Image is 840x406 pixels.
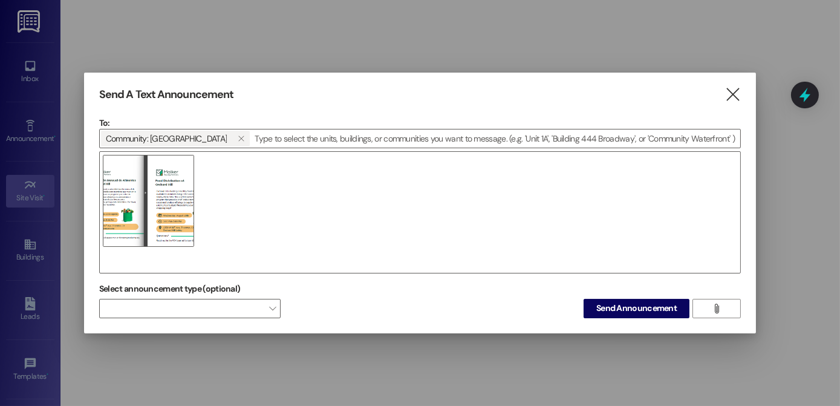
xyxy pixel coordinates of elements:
[584,299,689,318] button: Send Announcement
[712,304,721,313] i: 
[232,131,250,146] button: Community: Orchard Hill
[99,117,741,129] p: To:
[103,155,195,247] img: af3cg21ivln2oluycugq.png
[251,129,740,148] input: Type to select the units, buildings, or communities you want to message. (e.g. 'Unit 1A', 'Buildi...
[724,88,741,101] i: 
[596,302,677,315] span: Send Announcement
[99,280,241,298] label: Select announcement type (optional)
[238,134,244,143] i: 
[99,88,233,102] h3: Send A Text Announcement
[106,131,227,146] span: Community: Orchard Hill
